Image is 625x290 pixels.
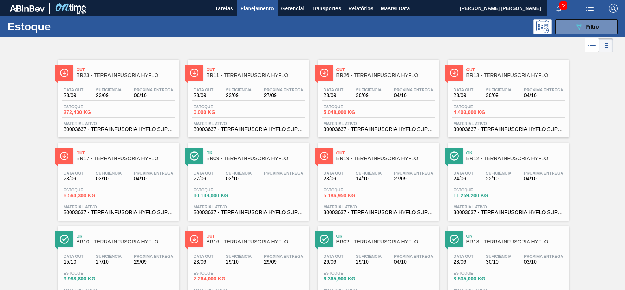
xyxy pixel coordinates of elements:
[586,24,599,30] span: Filtro
[454,271,505,275] span: Estoque
[264,88,304,92] span: Próxima Entrega
[134,93,174,98] span: 06/10
[454,171,474,175] span: Data out
[96,259,122,265] span: 27/10
[466,239,565,245] span: BR18 - TERRA INFUSORIA HYFLO
[324,104,375,109] span: Estoque
[524,88,563,92] span: Próxima Entrega
[77,67,175,72] span: Out
[336,234,435,238] span: Ok
[64,110,115,115] span: 272,400 KG
[454,121,563,126] span: Material ativo
[524,254,563,258] span: Próxima Entrega
[96,171,122,175] span: Suficiência
[64,259,84,265] span: 15/10
[454,126,563,132] span: 30003637 - TERRA INFUSORIA;HYFLO SUPER CEL
[264,93,304,98] span: 27/09
[194,110,245,115] span: 0,000 KG
[190,235,199,244] img: Ícone
[450,68,459,77] img: Ícone
[64,210,174,215] span: 30003637 - TERRA INFUSORIA;HYFLO SUPER CEL
[524,171,563,175] span: Próxima Entrega
[96,88,122,92] span: Suficiência
[324,254,344,258] span: Data out
[599,38,613,52] div: Visão em Cards
[324,176,344,181] span: 23/09
[226,88,252,92] span: Suficiência
[348,4,373,13] span: Relatórios
[77,239,175,245] span: BR10 - TERRA INFUSORIA HYFLO
[559,1,567,10] span: 72
[466,67,565,72] span: Out
[336,239,435,245] span: BR02 - TERRA INFUSORIA HYFLO
[356,171,382,175] span: Suficiência
[64,88,84,92] span: Data out
[194,104,245,109] span: Estoque
[324,271,375,275] span: Estoque
[324,193,375,198] span: 5.186,950 KG
[60,151,69,161] img: Ícone
[77,234,175,238] span: Ok
[486,93,511,98] span: 30/09
[194,276,245,282] span: 7.264,000 KG
[486,176,511,181] span: 22/10
[466,73,565,78] span: BR13 - TERRA INFUSORIA HYFLO
[356,88,382,92] span: Suficiência
[486,88,511,92] span: Suficiência
[356,259,382,265] span: 29/10
[77,151,175,155] span: Out
[454,254,474,258] span: Data out
[609,4,618,13] img: Logout
[194,121,304,126] span: Material ativo
[324,88,344,92] span: Data out
[324,205,434,209] span: Material ativo
[207,234,305,238] span: Out
[454,88,474,92] span: Data out
[207,67,305,72] span: Out
[64,176,84,181] span: 23/09
[450,235,459,244] img: Ícone
[64,193,115,198] span: 6.560,300 KG
[394,176,434,181] span: 27/09
[190,151,199,161] img: Ícone
[454,188,505,192] span: Estoque
[207,73,305,78] span: BR11 - TERRA INFUSORIA HYFLO
[336,151,435,155] span: Out
[194,93,214,98] span: 23/09
[53,137,183,221] a: ÍconeOutBR17 - TERRA INFUSORIA HYFLOData out23/09Suficiência03/10Próxima Entrega04/10Estoque6.560...
[313,54,443,137] a: ÍconeOutBR26 - TERRA INFUSORIA HYFLOData out23/09Suficiência30/09Próxima Entrega04/10Estoque5.048...
[64,104,115,109] span: Estoque
[10,5,45,12] img: TNhmsLtSVTkK8tSr43FrP2fwEKptu5GPRR3wAAAABJRU5ErkJggg==
[312,4,341,13] span: Transportes
[134,254,174,258] span: Próxima Entrega
[264,171,304,175] span: Próxima Entrega
[96,93,122,98] span: 23/09
[64,271,115,275] span: Estoque
[194,126,304,132] span: 30003637 - TERRA INFUSORIA;HYFLO SUPER CEL
[486,259,511,265] span: 30/10
[454,176,474,181] span: 24/09
[77,73,175,78] span: BR23 - TERRA INFUSORIA HYFLO
[324,110,375,115] span: 5.048,000 KG
[454,193,505,198] span: 11.259,200 KG
[356,176,382,181] span: 14/10
[64,205,174,209] span: Material ativo
[320,68,329,77] img: Ícone
[454,210,563,215] span: 30003637 - TERRA INFUSORIA;HYFLO SUPER CEL
[454,259,474,265] span: 28/09
[313,137,443,221] a: ÍconeOutBR19 - TERRA INFUSORIA HYFLOData out23/09Suficiência14/10Próxima Entrega27/09Estoque5.186...
[77,156,175,161] span: BR17 - TERRA INFUSORIA HYFLO
[336,156,435,161] span: BR19 - TERRA INFUSORIA HYFLO
[394,88,434,92] span: Próxima Entrega
[194,210,304,215] span: 30003637 - TERRA INFUSORIA;HYFLO SUPER CEL
[64,276,115,282] span: 9.988,800 KG
[394,93,434,98] span: 04/10
[524,93,563,98] span: 04/10
[264,259,304,265] span: 29/09
[524,176,563,181] span: 04/10
[64,254,84,258] span: Data out
[207,156,305,161] span: BR09 - TERRA INFUSORIA HYFLO
[226,259,252,265] span: 29/10
[194,88,214,92] span: Data out
[207,151,305,155] span: Ok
